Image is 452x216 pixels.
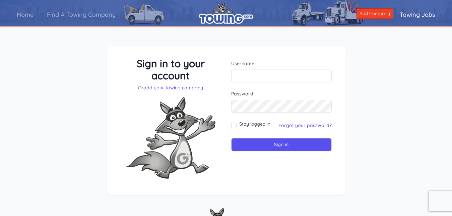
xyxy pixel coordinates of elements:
a: Find A Towing Company [40,5,122,24]
a: Forgot your password? [278,122,332,128]
a: Add Company [357,8,393,19]
img: logo.png [199,2,253,24]
label: Username [231,60,332,67]
a: Home [10,5,40,24]
img: Fox-Excited.png [120,91,221,184]
label: Password [231,90,332,97]
a: add your towing company [143,85,203,91]
h3: Sign in to your account [120,57,221,82]
input: Sign in [231,138,332,151]
label: Stay logged in [239,121,270,127]
p: Or [120,84,221,91]
a: Towing Jobs [393,5,442,24]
